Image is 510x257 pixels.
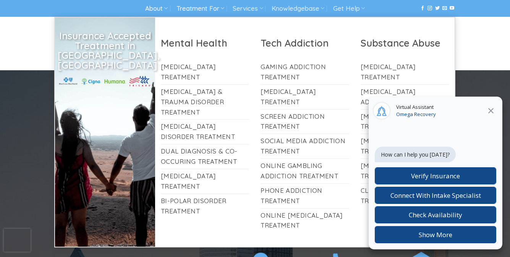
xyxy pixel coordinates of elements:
h2: Mental Health [161,37,249,49]
a: [MEDICAL_DATA] Treatment [361,134,449,158]
a: Treatment For [176,2,224,16]
a: Dual Diagnosis & Co-Occuring Treatment [161,144,249,169]
a: [MEDICAL_DATA] Treatment [161,60,249,84]
a: Follow on Twitter [435,6,440,11]
a: Services [233,2,263,16]
a: [MEDICAL_DATA] Addiction Treatment [361,85,449,109]
a: Screen Addiction Treatment [261,110,349,134]
a: Send us an email [442,6,447,11]
a: [MEDICAL_DATA] Treatment [361,110,449,134]
a: Phone Addiction Treatment [261,184,349,208]
a: [MEDICAL_DATA] Treatment [361,60,449,84]
h2: Substance Abuse [361,37,449,49]
a: Online Gambling Addiction Treatment [261,159,349,183]
a: Club Drugs Addiction Treatment [361,184,449,208]
a: [MEDICAL_DATA] Treatment [161,169,249,194]
a: Follow on Instagram [427,6,432,11]
a: [MEDICAL_DATA] Treatment [361,159,449,183]
a: Gaming Addiction Treatment [261,60,349,84]
a: Bi-Polar Disorder Treatment [161,194,249,218]
h2: Insurance Accepted Treatment in [GEOGRAPHIC_DATA], [GEOGRAPHIC_DATA] [58,31,152,70]
a: Follow on Facebook [420,6,425,11]
a: Follow on YouTube [450,6,454,11]
a: Online [MEDICAL_DATA] Treatment [261,209,349,233]
a: Get Help [333,2,365,16]
a: [MEDICAL_DATA] & Trauma Disorder Treatment [161,85,249,120]
h2: Tech Addiction [261,37,349,49]
a: [MEDICAL_DATA] Treatment [261,85,349,109]
a: Social Media Addiction Treatment [261,134,349,158]
a: Knowledgebase [272,2,324,16]
a: [MEDICAL_DATA] Disorder Treatment [161,120,249,144]
a: About [145,2,168,16]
